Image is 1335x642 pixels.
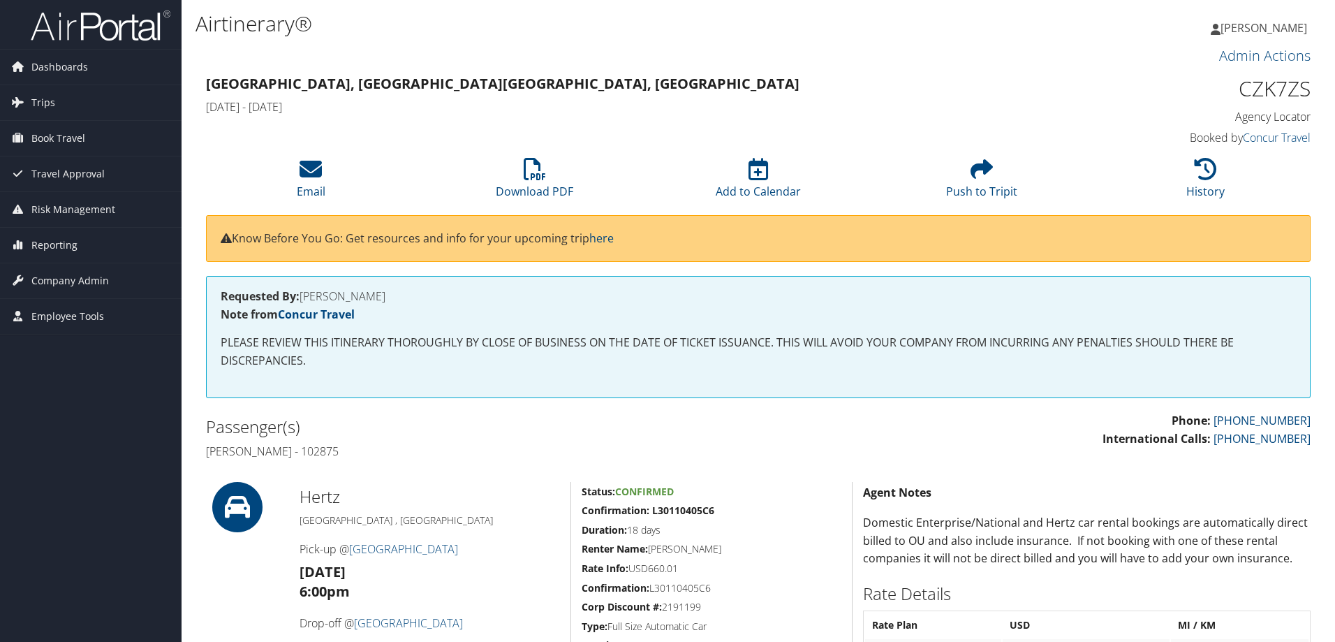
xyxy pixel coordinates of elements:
h1: CZK7ZS [1050,74,1311,103]
h5: USD660.01 [582,562,841,576]
a: Add to Calendar [716,166,801,199]
strong: Requested By: [221,289,300,304]
strong: [GEOGRAPHIC_DATA], [GEOGRAPHIC_DATA] [GEOGRAPHIC_DATA], [GEOGRAPHIC_DATA] [206,74,799,93]
a: [PHONE_NUMBER] [1214,413,1311,428]
strong: International Calls: [1102,431,1211,446]
span: Confirmed [615,485,674,498]
a: here [589,231,614,246]
a: [GEOGRAPHIC_DATA] [354,615,463,631]
span: Dashboards [31,50,88,85]
h5: [PERSON_NAME] [582,542,841,556]
h4: [DATE] - [DATE] [206,99,1029,115]
strong: Renter Name: [582,542,648,555]
a: Download PDF [496,166,573,199]
span: [PERSON_NAME] [1220,20,1307,36]
strong: Agent Notes [863,485,931,500]
span: Travel Approval [31,156,105,191]
h5: 18 days [582,523,841,537]
strong: 6:00pm [300,582,350,601]
span: Book Travel [31,121,85,156]
strong: Confirmation: L30110405C6 [582,504,714,517]
strong: Duration: [582,523,627,537]
a: Concur Travel [1243,130,1311,145]
h5: L30110405C6 [582,581,841,595]
strong: Rate Info: [582,562,628,575]
h5: 2191199 [582,600,841,614]
h4: Booked by [1050,130,1311,145]
th: Rate Plan [865,613,1001,638]
span: Employee Tools [31,299,104,334]
h2: Hertz [300,485,560,509]
span: Reporting [31,228,78,263]
p: PLEASE REVIEW THIS ITINERARY THOROUGHLY BY CLOSE OF BUSINESS ON THE DATE OF TICKET ISSUANCE. THIS... [221,334,1296,370]
h4: [PERSON_NAME] - 102875 [206,444,748,459]
a: Email [297,166,325,199]
th: MI / KM [1171,613,1308,638]
span: Company Admin [31,263,109,298]
strong: Corp Discount #: [582,600,662,613]
img: airportal-logo.png [31,9,170,42]
h4: Pick-up @ [300,541,560,557]
a: [PERSON_NAME] [1211,7,1321,49]
strong: Note from [221,307,355,322]
strong: Type: [582,620,607,633]
strong: [DATE] [300,562,346,581]
strong: Status: [582,485,615,498]
a: Concur Travel [278,307,355,322]
th: USD [1003,613,1170,638]
p: Domestic Enterprise/National and Hertz car rental bookings are automatically direct billed to OU ... [863,514,1311,568]
h2: Passenger(s) [206,415,748,439]
h2: Rate Details [863,582,1311,606]
h4: Agency Locator [1050,109,1311,124]
h5: [GEOGRAPHIC_DATA] , [GEOGRAPHIC_DATA] [300,513,560,527]
h4: [PERSON_NAME] [221,291,1296,302]
strong: Confirmation: [582,581,649,594]
a: History [1186,166,1225,199]
span: Trips [31,85,55,120]
p: Know Before You Go: Get resources and info for your upcoming trip [221,230,1296,248]
a: Push to Tripit [946,166,1017,199]
span: Risk Management [31,192,115,227]
a: Admin Actions [1219,46,1311,65]
h5: Full Size Automatic Car [582,620,841,634]
a: [GEOGRAPHIC_DATA] [349,541,458,557]
h4: Drop-off @ [300,615,560,631]
a: [PHONE_NUMBER] [1214,431,1311,446]
strong: Phone: [1172,413,1211,428]
h1: Airtinerary® [196,9,946,38]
